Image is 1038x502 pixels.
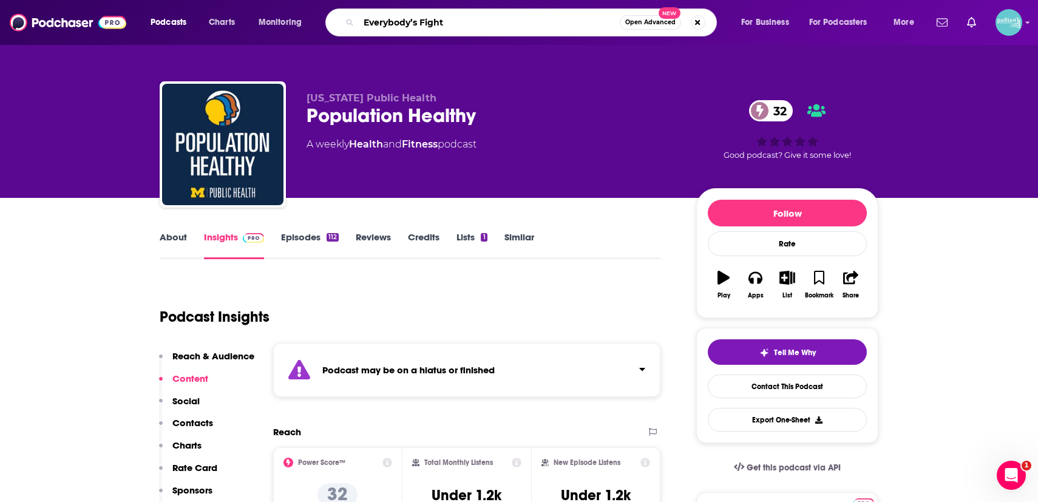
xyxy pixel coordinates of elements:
[273,426,301,438] h2: Reach
[172,439,202,451] p: Charts
[554,458,620,467] h2: New Episode Listens
[172,462,217,473] p: Rate Card
[359,13,620,32] input: Search podcasts, credits, & more...
[733,13,804,32] button: open menu
[724,151,851,160] span: Good podcast? Give it some love!
[337,8,728,36] div: Search podcasts, credits, & more...
[402,138,438,150] a: Fitness
[172,484,212,496] p: Sponsors
[322,364,495,376] strong: Podcast may be on a hiatus or finished
[151,14,186,31] span: Podcasts
[708,375,867,398] a: Contact This Podcast
[243,233,264,243] img: Podchaser Pro
[201,13,242,32] a: Charts
[172,395,200,407] p: Social
[805,292,833,299] div: Bookmark
[160,308,270,326] h1: Podcast Insights
[749,100,793,121] a: 32
[708,339,867,365] button: tell me why sparkleTell Me Why
[625,19,676,25] span: Open Advanced
[809,14,867,31] span: For Podcasters
[962,12,981,33] a: Show notifications dropdown
[782,292,792,299] div: List
[209,14,235,31] span: Charts
[281,231,339,259] a: Episodes112
[759,348,769,358] img: tell me why sparkle
[894,14,914,31] span: More
[739,263,771,307] button: Apps
[620,15,681,30] button: Open AdvancedNew
[1022,461,1031,470] span: 1
[996,9,1022,36] button: Show profile menu
[997,461,1026,490] iframe: Intercom live chat
[708,200,867,226] button: Follow
[142,13,202,32] button: open menu
[717,292,730,299] div: Play
[801,13,885,32] button: open menu
[772,263,803,307] button: List
[172,373,208,384] p: Content
[741,14,789,31] span: For Business
[10,11,126,34] img: Podchaser - Follow, Share and Rate Podcasts
[996,9,1022,36] span: Logged in as JessicaPellien
[356,231,391,259] a: Reviews
[696,92,878,168] div: 32Good podcast? Give it some love!
[481,233,487,242] div: 1
[298,458,345,467] h2: Power Score™
[159,462,217,484] button: Rate Card
[159,395,200,418] button: Social
[259,14,302,31] span: Monitoring
[724,453,850,483] a: Get this podcast via API
[307,92,436,104] span: [US_STATE] Public Health
[327,233,339,242] div: 112
[349,138,383,150] a: Health
[383,138,402,150] span: and
[885,13,929,32] button: open menu
[172,417,213,429] p: Contacts
[159,373,208,395] button: Content
[761,100,793,121] span: 32
[172,350,254,362] p: Reach & Audience
[708,231,867,256] div: Rate
[748,292,764,299] div: Apps
[996,9,1022,36] img: User Profile
[932,12,952,33] a: Show notifications dropdown
[424,458,493,467] h2: Total Monthly Listens
[803,263,835,307] button: Bookmark
[159,439,202,462] button: Charts
[250,13,317,32] button: open menu
[204,231,264,259] a: InsightsPodchaser Pro
[708,263,739,307] button: Play
[307,137,477,152] div: A weekly podcast
[159,350,254,373] button: Reach & Audience
[835,263,867,307] button: Share
[774,348,816,358] span: Tell Me Why
[659,7,680,19] span: New
[747,463,841,473] span: Get this podcast via API
[504,231,534,259] a: Similar
[160,231,187,259] a: About
[843,292,859,299] div: Share
[273,343,660,397] section: Click to expand status details
[408,231,439,259] a: Credits
[162,84,283,205] img: Population Healthy
[159,417,213,439] button: Contacts
[456,231,487,259] a: Lists1
[708,408,867,432] button: Export One-Sheet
